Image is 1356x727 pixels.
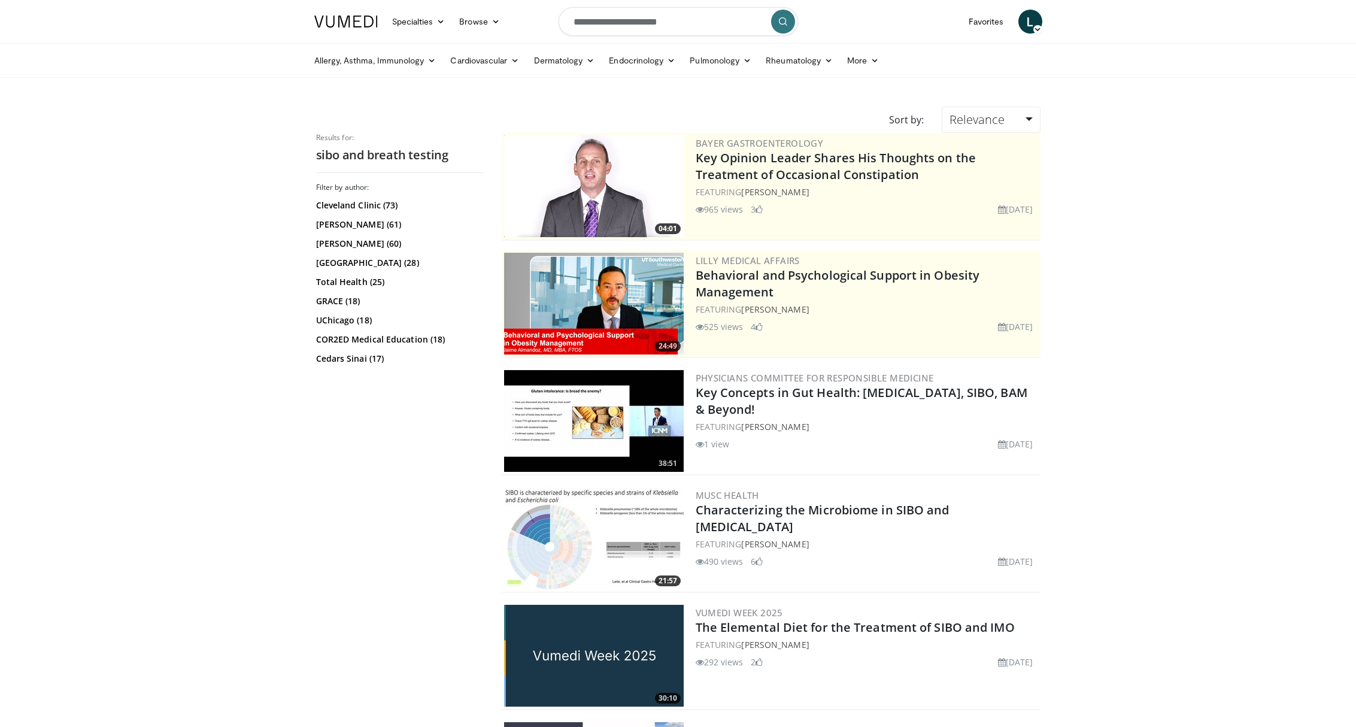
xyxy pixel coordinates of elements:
[696,320,744,333] li: 525 views
[696,372,934,384] a: Physicians Committee for Responsible Medicine
[696,502,949,535] a: Characterizing the Microbiome in SIBO and [MEDICAL_DATA]
[504,253,684,355] a: 24:49
[316,219,481,231] a: [PERSON_NAME] (61)
[452,10,507,34] a: Browse
[655,575,681,586] span: 21:57
[998,438,1033,450] li: [DATE]
[316,238,481,250] a: [PERSON_NAME] (60)
[741,186,809,198] a: [PERSON_NAME]
[741,304,809,315] a: [PERSON_NAME]
[696,186,1038,198] div: FEATURING
[998,656,1033,668] li: [DATE]
[316,183,484,192] h3: Filter by author:
[741,639,809,650] a: [PERSON_NAME]
[504,135,684,237] img: 9828b8df-38ad-4333-b93d-bb657251ca89.png.300x170_q85_crop-smart_upscale.png
[998,203,1033,216] li: [DATE]
[316,314,481,326] a: UChicago (18)
[443,49,526,72] a: Cardiovascular
[961,10,1011,34] a: Favorites
[559,7,798,36] input: Search topics, interventions
[751,320,763,333] li: 4
[316,133,484,143] p: Results for:
[504,135,684,237] a: 04:01
[751,555,763,568] li: 6
[504,253,684,355] img: ba3304f6-7838-4e41-9c0f-2e31ebde6754.png.300x170_q85_crop-smart_upscale.png
[696,384,1027,417] a: Key Concepts in Gut Health: [MEDICAL_DATA], SIBO, BAM & Beyond!
[759,49,840,72] a: Rheumatology
[316,276,481,288] a: Total Health (25)
[504,370,684,472] img: d630f8c3-871f-4f37-8698-e1b3b19c6967.300x170_q85_crop-smart_upscale.jpg
[998,555,1033,568] li: [DATE]
[316,199,481,211] a: Cleveland Clinic (73)
[696,555,744,568] li: 490 views
[316,334,481,346] a: COR2ED Medical Education (18)
[741,538,809,550] a: [PERSON_NAME]
[696,303,1038,316] div: FEATURING
[751,656,763,668] li: 2
[527,49,602,72] a: Dermatology
[696,150,976,183] a: Key Opinion Leader Shares His Thoughts on the Treatment of Occasional Constipation
[696,137,824,149] a: Bayer Gastroenterology
[314,16,378,28] img: VuMedi Logo
[316,257,481,269] a: [GEOGRAPHIC_DATA] (28)
[696,656,744,668] li: 292 views
[385,10,453,34] a: Specialties
[504,605,684,707] img: ca6bcf6c-9f5c-4462-8069-4032d2ad9547.jpg.300x170_q85_crop-smart_upscale.jpg
[696,489,759,501] a: MUSC Health
[751,203,763,216] li: 3
[504,370,684,472] a: 38:51
[655,223,681,234] span: 04:01
[880,107,933,133] div: Sort by:
[696,619,1015,635] a: The Elemental Diet for the Treatment of SIBO and IMO
[504,605,684,707] a: 30:10
[949,111,1005,128] span: Relevance
[741,421,809,432] a: [PERSON_NAME]
[840,49,886,72] a: More
[696,538,1038,550] div: FEATURING
[307,49,444,72] a: Allergy, Asthma, Immunology
[655,693,681,704] span: 30:10
[696,203,744,216] li: 965 views
[682,49,759,72] a: Pulmonology
[696,438,730,450] li: 1 view
[696,420,1038,433] div: FEATURING
[655,341,681,352] span: 24:49
[696,267,980,300] a: Behavioral and Psychological Support in Obesity Management
[998,320,1033,333] li: [DATE]
[942,107,1040,133] a: Relevance
[655,458,681,469] span: 38:51
[316,353,481,365] a: Cedars Sinai (17)
[316,295,481,307] a: GRACE (18)
[504,487,684,589] a: 21:57
[504,487,684,589] img: 84bb264f-520f-4c23-9bee-a88b579ee681.300x170_q85_crop-smart_upscale.jpg
[316,147,484,163] h2: sibo and breath testing
[696,607,783,619] a: Vumedi Week 2025
[696,638,1038,651] div: FEATURING
[1018,10,1042,34] a: L
[602,49,682,72] a: Endocrinology
[696,255,800,266] a: Lilly Medical Affairs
